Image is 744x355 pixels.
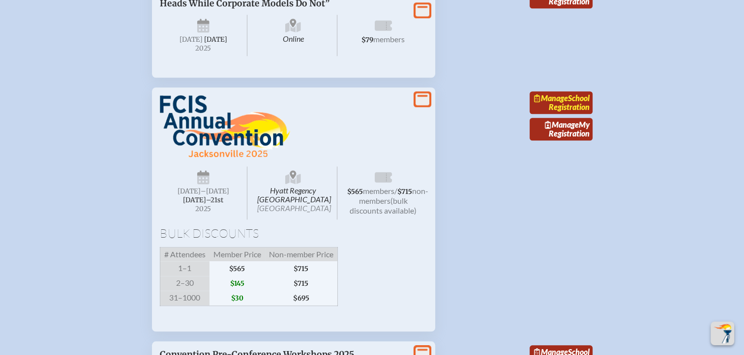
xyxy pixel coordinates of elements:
img: To the top [713,324,732,343]
a: ManageSchool Registration [530,91,593,114]
span: # Attendees [160,247,209,262]
span: [DATE] [204,35,227,44]
span: 2–30 [160,276,209,291]
span: $715 [265,276,338,291]
span: members [363,186,394,195]
span: 1–1 [160,261,209,276]
span: [GEOGRAPHIC_DATA] [257,203,331,213]
span: [DATE] [178,187,201,195]
h1: Bulk Discounts [160,227,427,239]
span: $715 [397,188,412,196]
span: [DATE]–⁠21st [183,196,223,204]
span: members [373,34,405,44]
a: ManageMy Registration [530,118,593,140]
span: $30 [209,291,265,306]
button: Scroll Top [711,322,734,345]
span: –[DATE] [201,187,229,195]
span: (bulk discounts available) [350,196,417,215]
span: $79 [361,36,373,44]
span: Online [249,15,337,56]
span: Hyatt Regency [GEOGRAPHIC_DATA] [249,166,337,219]
span: 31–1000 [160,291,209,306]
span: Manage [534,93,568,103]
span: / [394,186,397,195]
span: $565 [209,261,265,276]
span: [DATE] [179,35,203,44]
span: $695 [265,291,338,306]
span: 2025 [168,45,239,52]
span: non-members [359,186,428,205]
span: Member Price [209,247,265,262]
span: $715 [265,261,338,276]
span: $145 [209,276,265,291]
span: $565 [347,188,363,196]
img: FCIS Convention 2025 [160,95,290,158]
span: Non-member Price [265,247,338,262]
span: Manage [545,120,579,129]
span: 2025 [168,205,239,213]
